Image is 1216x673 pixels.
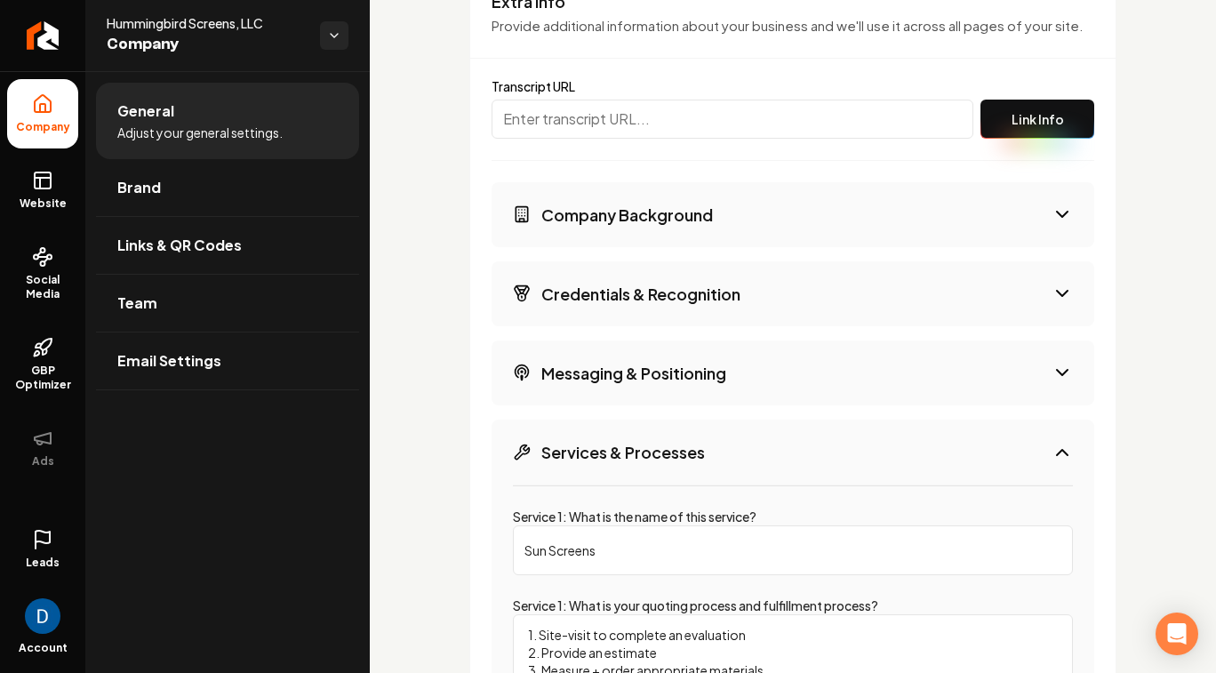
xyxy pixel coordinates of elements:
[19,641,68,655] span: Account
[9,120,77,134] span: Company
[7,273,78,301] span: Social Media
[117,292,157,314] span: Team
[492,16,1094,36] p: Provide additional information about your business and we'll use it across all pages of your site.
[492,261,1094,326] button: Credentials & Recognition
[107,14,306,32] span: Hummingbird Screens, LLC
[980,100,1094,139] button: Link Info
[96,332,359,389] a: Email Settings
[513,509,756,525] label: Service 1: What is the name of this service?
[7,156,78,225] a: Website
[1156,613,1198,655] div: Open Intercom Messenger
[27,21,60,50] img: Rebolt Logo
[26,556,60,570] span: Leads
[541,362,726,384] h3: Messaging & Positioning
[107,32,306,57] span: Company
[117,350,221,372] span: Email Settings
[7,232,78,316] a: Social Media
[492,80,973,92] label: Transcript URL
[96,275,359,332] a: Team
[25,591,60,634] button: Open user button
[541,441,705,463] h3: Services & Processes
[7,364,78,392] span: GBP Optimizer
[541,283,740,305] h3: Credentials & Recognition
[492,341,1094,405] button: Messaging & Positioning
[96,217,359,274] a: Links & QR Codes
[7,323,78,406] a: GBP Optimizer
[492,182,1094,247] button: Company Background
[492,100,973,139] input: Enter transcript URL...
[513,525,1073,575] input: e.g. Plumbing, HVAC, Electrical, etc.
[117,100,174,122] span: General
[117,124,283,141] span: Adjust your general settings.
[12,196,74,211] span: Website
[96,159,359,216] a: Brand
[117,177,161,198] span: Brand
[25,454,61,469] span: Ads
[541,204,713,226] h3: Company Background
[7,413,78,483] button: Ads
[7,515,78,584] a: Leads
[492,420,1094,485] button: Services & Processes
[117,235,242,256] span: Links & QR Codes
[513,597,878,613] label: Service 1: What is your quoting process and fulfillment process?
[25,598,60,634] img: David Rice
